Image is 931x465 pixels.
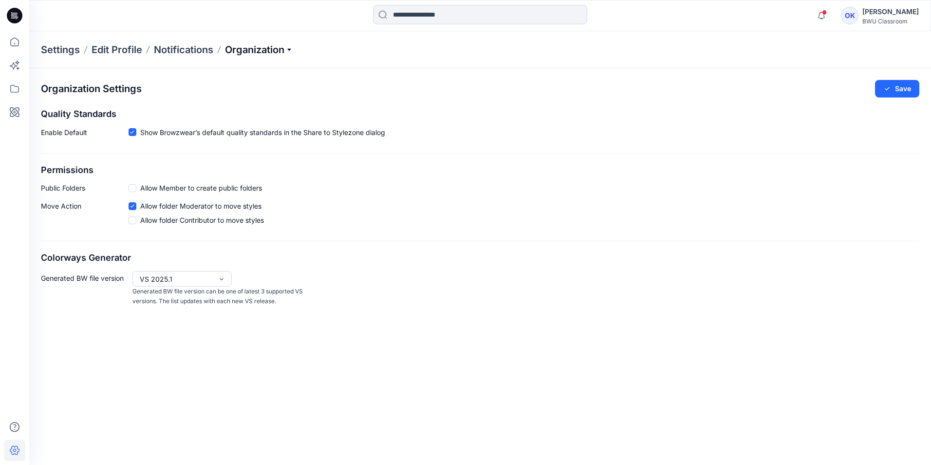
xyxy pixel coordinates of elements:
span: Allow Member to create public folders [140,183,262,193]
span: Allow folder Contributor to move styles [140,215,264,225]
p: Generated BW file version [41,271,129,307]
span: Allow folder Moderator to move styles [140,201,261,211]
div: OK [841,7,858,24]
p: Generated BW file version can be one of latest 3 supported VS versions. The list updates with eac... [132,287,306,307]
span: Show Browzwear’s default quality standards in the Share to Stylezone dialog [140,127,385,137]
div: [PERSON_NAME] [862,6,919,18]
h2: Quality Standards [41,109,919,119]
p: Settings [41,43,80,57]
p: Public Folders [41,183,129,193]
h2: Permissions [41,165,919,175]
div: BWU Classroom [862,18,919,25]
a: Edit Profile [92,43,142,57]
button: Save [875,80,919,97]
p: Enable Default [41,127,129,141]
h2: Organization Settings [41,83,142,95]
div: VS 2025.1 [140,274,213,284]
h2: Colorways Generator [41,253,919,263]
p: Move Action [41,201,129,229]
a: Notifications [154,43,213,57]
